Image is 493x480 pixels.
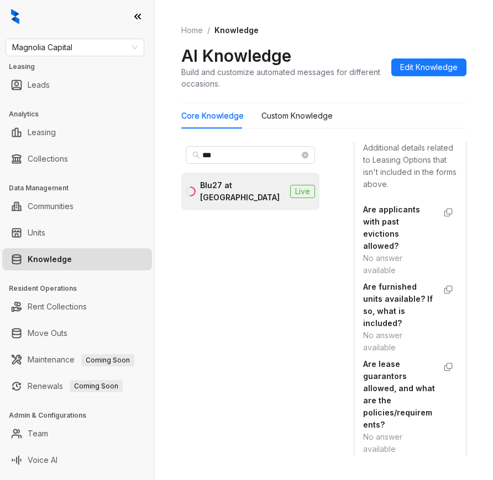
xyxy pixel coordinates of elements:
span: Coming Soon [70,380,123,392]
a: Knowledge [28,248,72,270]
a: Home [179,24,205,36]
h3: Analytics [9,109,154,119]
a: Move Outs [28,322,67,344]
li: Team [2,423,152,445]
div: Custom Knowledge [261,110,333,122]
strong: Are furnished units available? If so, what is included? [363,282,433,328]
h3: Data Management [9,183,154,193]
span: search [192,151,200,159]
div: No answer available [363,431,435,455]
span: Magnolia Capital [12,39,138,56]
div: Build and customize automated messages for different occasions. [181,66,382,89]
a: Leads [28,74,50,96]
a: Rent Collections [28,296,87,318]
img: logo [11,9,19,24]
div: Core Knowledge [181,110,244,122]
button: Edit Knowledge [391,58,466,76]
h3: Leasing [9,62,154,72]
h3: Resident Operations [9,284,154,294]
span: Live [290,185,315,198]
span: Knowledge [214,25,259,35]
a: Units [28,222,45,244]
span: close-circle [302,152,308,158]
a: Communities [28,195,74,217]
strong: Are lease guarantors allowed, and what are the policies/requirements? [363,359,435,429]
li: Units [2,222,152,244]
div: No answer available [363,329,435,354]
li: / [207,24,210,36]
li: Maintenance [2,349,152,371]
h3: Admin & Configurations [9,410,154,420]
li: Leasing [2,121,152,143]
div: Blu27 at [GEOGRAPHIC_DATA] [200,179,286,204]
h2: AI Knowledge [181,45,291,66]
span: Coming Soon [81,354,134,366]
span: Edit Knowledge [400,61,458,73]
li: Rent Collections [2,296,152,318]
li: Renewals [2,375,152,397]
div: Additional details related to Leasing Options that isn't included in the forms above. [363,142,457,190]
li: Collections [2,148,152,170]
a: Team [28,423,48,445]
a: Voice AI [28,449,57,471]
li: Move Outs [2,322,152,344]
li: Leads [2,74,152,96]
a: Collections [28,148,68,170]
li: Communities [2,195,152,217]
strong: Are applicants with past evictions allowed? [363,205,420,250]
a: Leasing [28,121,56,143]
div: No answer available [363,252,435,276]
li: Voice AI [2,449,152,471]
li: Knowledge [2,248,152,270]
a: RenewalsComing Soon [28,375,123,397]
